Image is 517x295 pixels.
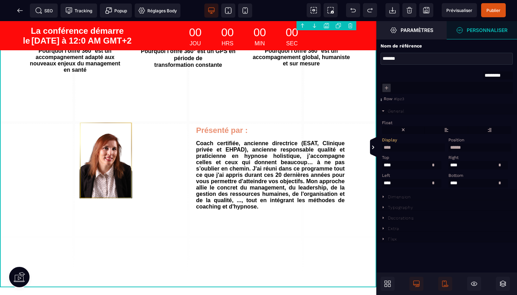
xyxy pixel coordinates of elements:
[409,277,423,291] span: Afficher le desktop
[307,3,321,17] span: Voir les composants
[446,8,472,13] span: Prévisualiser
[138,7,177,14] span: Réglages Body
[481,3,506,17] span: Enregistrer le contenu
[385,3,400,17] span: Importer
[100,4,132,18] span: Créer une alerte modale
[438,277,452,291] span: Afficher le mobile
[381,96,384,103] div: :
[384,96,392,101] span: Row
[467,277,481,291] span: Masquer le bloc
[419,3,433,17] span: Enregistrer
[447,21,517,39] span: Ouvrir le gestionnaire de styles
[35,7,53,14] span: SEO
[382,137,397,142] span: Display
[401,27,433,33] strong: Paramètres
[23,5,123,24] span: La conférence démarre le
[394,97,404,101] span: #ipz3
[221,4,235,18] span: Voir tablette
[382,173,390,178] span: Left
[388,226,399,231] div: Extra
[402,3,416,17] span: Nettoyage
[376,21,447,39] span: Ouvrir le gestionnaire de styles
[381,277,395,291] span: Ouvrir les blocs
[204,4,218,18] span: Voir bureau
[238,4,252,18] span: Voir mobile
[218,4,237,19] div: 00
[283,19,301,26] div: SEC
[218,19,237,26] div: HRS
[363,3,377,17] span: Rétablir
[251,4,269,19] div: 00
[448,155,459,160] span: Right
[442,3,477,17] span: Aperçu
[105,7,127,14] span: Popup
[496,277,510,291] span: Ouvrir les calques
[467,27,508,33] strong: Personnaliser
[382,120,392,125] span: Float
[60,4,97,18] span: Code de suivi
[388,109,404,114] div: General
[13,4,27,18] span: Retour
[79,101,132,177] img: 1f2af7f5e6ae87b9e6e1d40e51b6ba00_Sans_titre_(1080_x_1550_px).png
[186,4,204,19] div: 00
[253,25,350,47] text: Pourquoi l'offre 360° est un accompagnement global, humaniste et sur mesure
[486,8,500,13] span: Publier
[196,117,345,191] text: Coach certifiée, ancienne directrice (ESAT, Clinique privée et EHPAD), ancienne responsable quali...
[196,105,248,114] b: Présenté par :
[388,237,397,242] div: Flex
[448,173,463,178] span: Bottom
[186,19,204,26] div: JOU
[31,15,132,24] span: [DATE] à 12:0 AM GMT+2
[324,3,338,17] span: Capture d'écran
[251,19,269,26] div: MIN
[346,3,360,17] span: Défaire
[381,43,422,49] p: Nom de référence
[30,4,58,18] span: Métadata SEO
[26,25,124,54] text: Pourquoi l'offre 360° est un accompagnement adapté aux nouveaux enjeux du management en santé
[135,4,180,18] span: Favicon
[376,137,383,158] span: Afficher les vues
[388,205,413,210] div: Typography
[65,7,92,14] span: Tracking
[448,137,464,142] span: Position
[140,25,237,49] text: Pourquoi l'offre 360° est un GPS en période de transformation constante
[388,216,414,220] div: Decorations
[283,4,301,19] div: 00
[388,194,411,199] div: Dimension
[382,155,389,160] span: Top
